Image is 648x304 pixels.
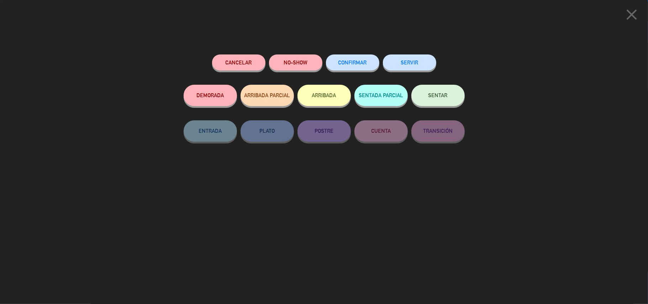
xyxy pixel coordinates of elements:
[244,92,290,98] span: ARRIBADA PARCIAL
[241,85,294,106] button: ARRIBADA PARCIAL
[354,120,408,142] button: CUENTA
[428,92,448,98] span: SENTAR
[383,54,436,70] button: SERVIR
[621,5,643,26] button: close
[326,54,379,70] button: CONFIRMAR
[338,59,367,65] span: CONFIRMAR
[184,85,237,106] button: DEMORADA
[184,120,237,142] button: ENTRADA
[269,54,322,70] button: NO-SHOW
[297,85,351,106] button: ARRIBADA
[354,85,408,106] button: SENTADA PARCIAL
[623,6,641,23] i: close
[241,120,294,142] button: PLATO
[411,120,465,142] button: TRANSICIÓN
[212,54,265,70] button: Cancelar
[411,85,465,106] button: SENTAR
[297,120,351,142] button: POSTRE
